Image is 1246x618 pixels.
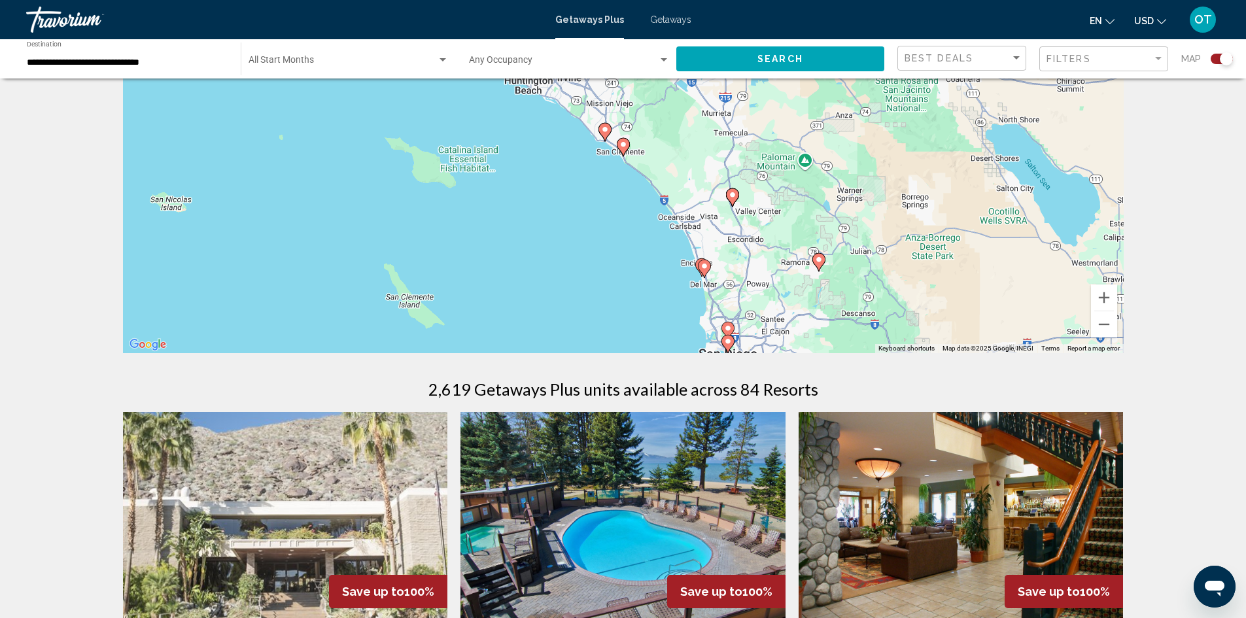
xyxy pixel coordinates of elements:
a: Getaways Plus [555,14,624,25]
div: 100% [667,575,786,608]
div: 100% [329,575,447,608]
span: Map [1181,50,1201,68]
div: 100% [1005,575,1123,608]
iframe: Button to launch messaging window [1194,566,1236,608]
button: Zoom out [1091,311,1117,337]
h1: 2,619 Getaways Plus units available across 84 Resorts [428,379,818,399]
span: en [1090,16,1102,26]
button: Change language [1090,11,1115,30]
span: USD [1134,16,1154,26]
button: Zoom in [1091,284,1117,311]
span: Filters [1047,54,1091,64]
span: Map data ©2025 Google, INEGI [943,345,1033,352]
a: Report a map error [1067,345,1120,352]
button: Filter [1039,46,1168,73]
mat-select: Sort by [905,53,1022,64]
span: OT [1194,13,1212,26]
a: Open this area in Google Maps (opens a new window) [126,336,169,353]
button: Keyboard shortcuts [878,344,935,353]
a: Terms [1041,345,1060,352]
button: Search [676,46,884,71]
button: User Menu [1186,6,1220,33]
span: Search [757,54,803,65]
span: Save up to [1018,585,1080,598]
span: Best Deals [905,53,973,63]
a: Getaways [650,14,691,25]
span: Save up to [680,585,742,598]
a: Travorium [26,7,542,33]
img: Google [126,336,169,353]
span: Save up to [342,585,404,598]
button: Change currency [1134,11,1166,30]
